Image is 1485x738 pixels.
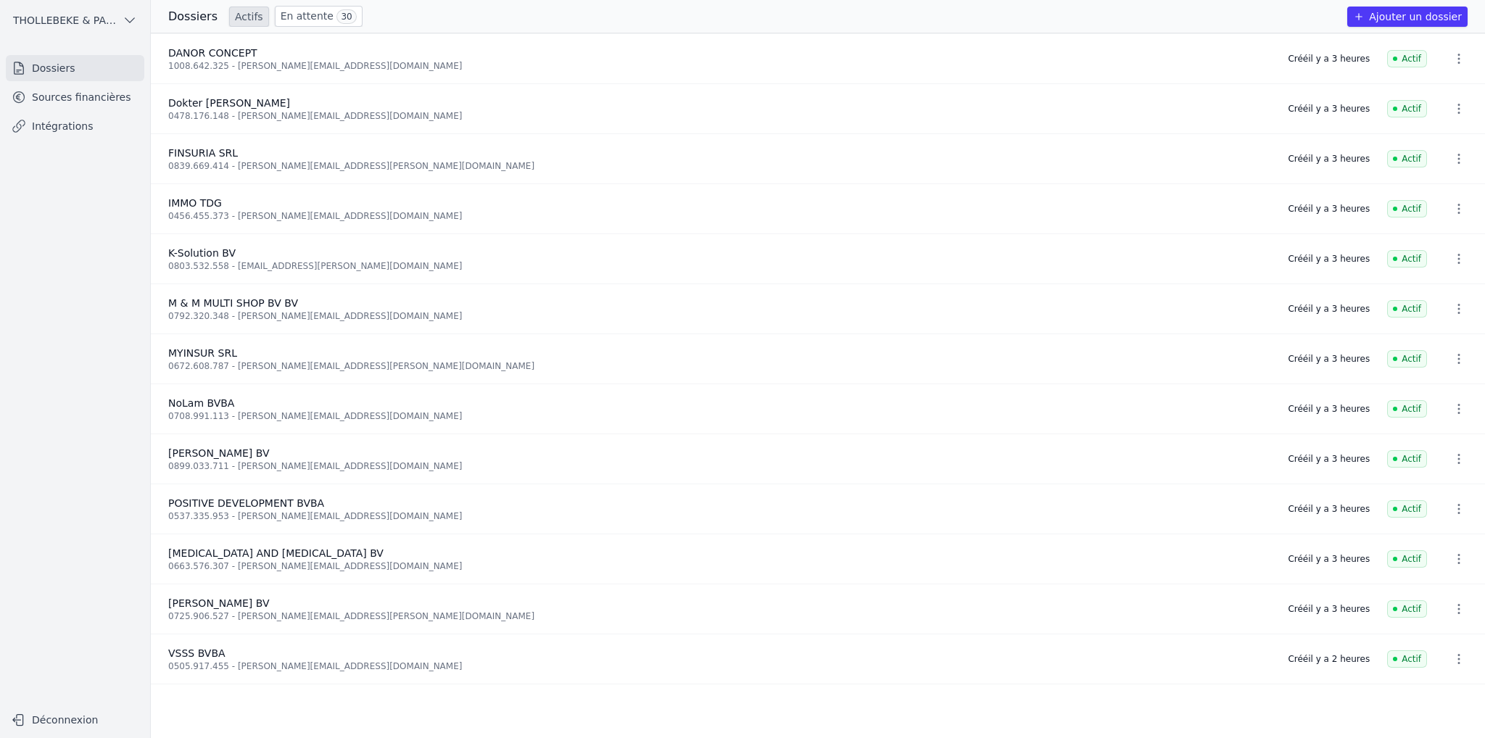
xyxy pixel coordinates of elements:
a: En attente 30 [275,6,363,27]
a: Actifs [229,7,269,27]
div: Créé il y a 3 heures [1288,453,1370,465]
span: Actif [1387,350,1427,368]
span: Actif [1387,250,1427,268]
span: THOLLEBEKE & PARTNERS bvbvba BVBA [13,13,117,28]
div: 0725.906.527 - [PERSON_NAME][EMAIL_ADDRESS][PERSON_NAME][DOMAIN_NAME] [168,610,1270,622]
span: Actif [1387,500,1427,518]
div: 0839.669.414 - [PERSON_NAME][EMAIL_ADDRESS][PERSON_NAME][DOMAIN_NAME] [168,160,1270,172]
span: Actif [1387,200,1427,217]
span: [PERSON_NAME] BV [168,447,270,459]
span: Actif [1387,550,1427,568]
div: 0792.320.348 - [PERSON_NAME][EMAIL_ADDRESS][DOMAIN_NAME] [168,310,1270,322]
div: 0803.532.558 - [EMAIL_ADDRESS][PERSON_NAME][DOMAIN_NAME] [168,260,1270,272]
span: 30 [336,9,356,24]
h3: Dossiers [168,8,218,25]
span: Actif [1387,150,1427,167]
div: 1008.642.325 - [PERSON_NAME][EMAIL_ADDRESS][DOMAIN_NAME] [168,60,1270,72]
a: Dossiers [6,55,144,81]
div: Créé il y a 3 heures [1288,253,1370,265]
span: [PERSON_NAME] BV [168,597,270,609]
div: 0708.991.113 - [PERSON_NAME][EMAIL_ADDRESS][DOMAIN_NAME] [168,410,1270,422]
div: 0505.917.455 - [PERSON_NAME][EMAIL_ADDRESS][DOMAIN_NAME] [168,660,1270,672]
div: 0899.033.711 - [PERSON_NAME][EMAIL_ADDRESS][DOMAIN_NAME] [168,460,1270,472]
span: Actif [1387,400,1427,418]
div: Créé il y a 3 heures [1288,553,1370,565]
span: Actif [1387,300,1427,318]
span: Actif [1387,650,1427,668]
div: Créé il y a 3 heures [1288,403,1370,415]
span: [MEDICAL_DATA] AND [MEDICAL_DATA] BV [168,547,384,559]
span: DANOR CONCEPT [168,47,257,59]
span: IMMO TDG [168,197,222,209]
a: Intégrations [6,113,144,139]
button: THOLLEBEKE & PARTNERS bvbvba BVBA [6,9,144,32]
div: Créé il y a 3 heures [1288,53,1370,65]
div: 0663.576.307 - [PERSON_NAME][EMAIL_ADDRESS][DOMAIN_NAME] [168,560,1270,572]
div: Créé il y a 3 heures [1288,203,1370,215]
div: Créé il y a 3 heures [1288,103,1370,115]
div: Créé il y a 3 heures [1288,303,1370,315]
div: 0478.176.148 - [PERSON_NAME][EMAIL_ADDRESS][DOMAIN_NAME] [168,110,1270,122]
span: M & M MULTI SHOP BV BV [168,297,298,309]
span: MYINSUR SRL [168,347,237,359]
div: Créé il y a 2 heures [1288,653,1370,665]
span: K-Solution BV [168,247,236,259]
span: NoLam BVBA [168,397,234,409]
span: FINSURIA SRL [168,147,238,159]
div: 0672.608.787 - [PERSON_NAME][EMAIL_ADDRESS][PERSON_NAME][DOMAIN_NAME] [168,360,1270,372]
span: VSSS BVBA [168,647,226,659]
span: POSITIVE DEVELOPMENT BVBA [168,497,324,509]
div: 0537.335.953 - [PERSON_NAME][EMAIL_ADDRESS][DOMAIN_NAME] [168,510,1270,522]
span: Actif [1387,450,1427,468]
button: Ajouter un dossier [1347,7,1468,27]
div: Créé il y a 3 heures [1288,503,1370,515]
button: Déconnexion [6,708,144,731]
span: Dokter [PERSON_NAME] [168,97,290,109]
span: Actif [1387,600,1427,618]
div: Créé il y a 3 heures [1288,153,1370,165]
span: Actif [1387,100,1427,117]
a: Sources financières [6,84,144,110]
span: Actif [1387,50,1427,67]
div: 0456.455.373 - [PERSON_NAME][EMAIL_ADDRESS][DOMAIN_NAME] [168,210,1270,222]
div: Créé il y a 3 heures [1288,353,1370,365]
div: Créé il y a 3 heures [1288,603,1370,615]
